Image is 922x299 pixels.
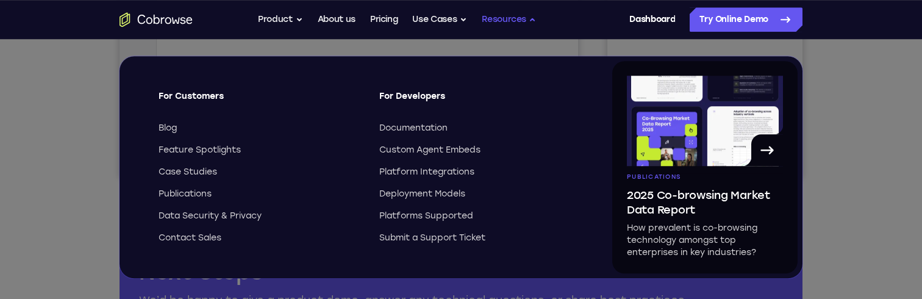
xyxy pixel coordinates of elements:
span: Contact Sales [159,232,221,244]
span: Deployment Models [379,188,465,200]
span: Cobrowse demo [239,91,302,101]
span: +11 more [309,91,341,101]
input: Filter devices... [69,40,223,52]
span: Feature Spotlights [159,144,241,156]
span: For Customers [159,90,357,112]
label: Email [365,40,387,52]
a: Custom Agent Embeds [379,144,578,156]
a: Deployment Models [379,188,578,200]
a: Publications [159,188,357,200]
a: Platform Integrations [379,166,578,178]
a: Documentation [379,122,578,134]
img: A page from the browsing market ebook [627,76,783,166]
div: Trial Website [76,74,131,86]
button: Refresh [429,37,449,56]
span: Submit a Support Ticket [379,232,485,244]
label: demo_id [242,40,281,52]
span: Platforms Supported [379,210,473,222]
div: App [227,91,302,101]
a: Feature Spotlights [159,144,357,156]
span: Publications [627,173,681,181]
a: Blog [159,122,357,134]
h1: Connect [47,7,113,27]
span: 2025 Co-browsing Market Data Report [627,188,783,217]
span: Blog [159,122,177,134]
a: Sessions [7,35,29,57]
button: Resources [482,7,537,32]
a: Pricing [370,7,398,32]
span: Documentation [379,122,448,134]
button: Product [258,7,303,32]
span: For Developers [379,90,578,112]
div: Open device details [37,64,459,111]
a: Try Online Demo [690,7,802,32]
span: Platform Integrations [379,166,474,178]
span: Data Security & Privacy [159,210,262,222]
span: Case Studies [159,166,217,178]
span: Publications [159,188,212,200]
a: Go to the home page [120,12,193,27]
a: Contact Sales [159,232,357,244]
a: Settings [7,63,29,85]
a: Case Studies [159,166,357,178]
a: About us [318,7,356,32]
a: Platforms Supported [379,210,578,222]
a: Submit a Support Ticket [379,232,578,244]
p: How prevalent is co-browsing technology amongst top enterprises in key industries? [627,222,783,259]
a: Connect [7,7,29,29]
a: Data Security & Privacy [159,210,357,222]
div: Online [136,75,168,85]
a: Dashboard [629,7,675,32]
button: Use Cases [412,7,467,32]
div: Email [76,91,220,101]
a: Connect [386,76,444,98]
span: web@example.com [88,91,220,101]
div: New devices found. [137,79,140,81]
span: Custom Agent Embeds [379,144,481,156]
